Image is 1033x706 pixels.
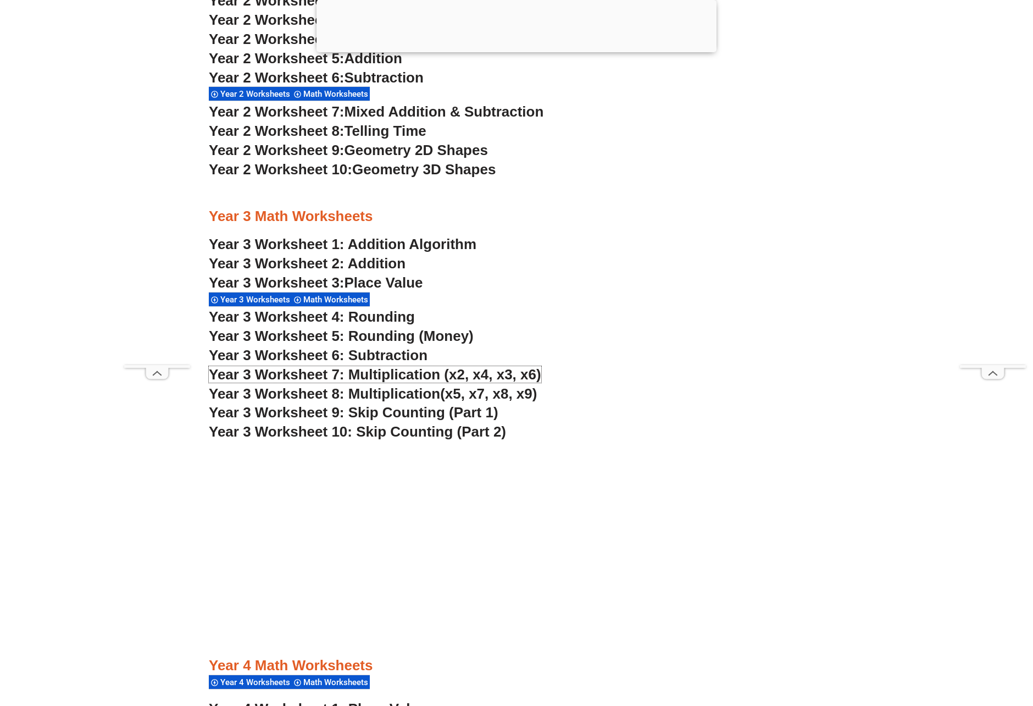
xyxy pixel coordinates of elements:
a: Year 3 Worksheet 2: Addition [209,255,406,272]
div: Math Worksheets [292,675,370,690]
span: Year 2 Worksheet 7: [209,103,345,120]
div: Year 4 Worksheets [209,675,292,690]
span: Math Worksheets [303,677,371,687]
span: Year 3 Worksheet 3: [209,274,345,291]
span: Addition [345,50,402,67]
a: Year 3 Worksheet 10: Skip Counting (Part 2) [209,423,506,440]
span: Year 3 Worksheet 8: Multiplication [209,385,440,402]
a: Year 2 Worksheet 3:Rounding [209,12,411,28]
h3: Year 4 Math Worksheets [209,657,824,675]
a: Year 2 Worksheet 7:Mixed Addition & Subtraction [209,103,543,120]
div: Math Worksheets [292,86,370,101]
iframe: Advertisement [960,35,1026,365]
span: Subtraction [345,69,424,86]
iframe: Chat Widget [845,582,1033,706]
span: Year 2 Worksheet 4: [209,31,345,47]
span: Year 4 Worksheets [220,677,293,687]
span: Math Worksheets [303,295,371,305]
span: Year 2 Worksheet 8: [209,123,345,139]
span: Geometry 2D Shapes [345,142,488,158]
span: Year 2 Worksheet 5: [209,50,345,67]
div: Year 3 Worksheets [209,292,292,307]
span: Telling Time [345,123,426,139]
span: Year 2 Worksheet 10: [209,161,352,178]
a: Year 3 Worksheet 8: Multiplication(x5, x7, x8, x9) [209,385,537,402]
span: Year 3 Worksheets [220,295,293,305]
a: Year 3 Worksheet 1: Addition Algorithm [209,236,476,252]
span: Place Value [345,274,423,291]
iframe: Advertisement [124,35,190,365]
span: Year 2 Worksheet 9: [209,142,345,158]
a: Year 3 Worksheet 4: Rounding [209,308,415,325]
span: Year 2 Worksheet 3: [209,12,345,28]
a: Year 2 Worksheet 4:Counting Money [209,31,456,47]
a: Year 2 Worksheet 8:Telling Time [209,123,426,139]
div: Year 2 Worksheets [209,86,292,101]
div: Math Worksheets [292,292,370,307]
iframe: Advertisement [187,492,846,646]
span: Year 2 Worksheets [220,89,293,99]
a: Year 2 Worksheet 10:Geometry 3D Shapes [209,161,496,178]
a: Year 2 Worksheet 9:Geometry 2D Shapes [209,142,488,158]
a: Year 3 Worksheet 3:Place Value [209,274,423,291]
a: Year 3 Worksheet 6: Subtraction [209,347,427,363]
span: Math Worksheets [303,89,371,99]
a: Year 2 Worksheet 5:Addition [209,50,402,67]
h3: Year 3 Math Worksheets [209,207,824,226]
a: Year 3 Worksheet 7: Multiplication (x2, x4, x3, x6) [209,366,541,383]
span: (x5, x7, x8, x9) [440,385,537,402]
span: Mixed Addition & Subtraction [345,103,544,120]
span: Year 2 Worksheet 6: [209,69,345,86]
span: Geometry 3D Shapes [352,161,496,178]
a: Year 2 Worksheet 6:Subtraction [209,69,424,86]
a: Year 3 Worksheet 5: Rounding (Money) [209,328,474,344]
a: Year 3 Worksheet 9: Skip Counting (Part 1) [209,404,498,421]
